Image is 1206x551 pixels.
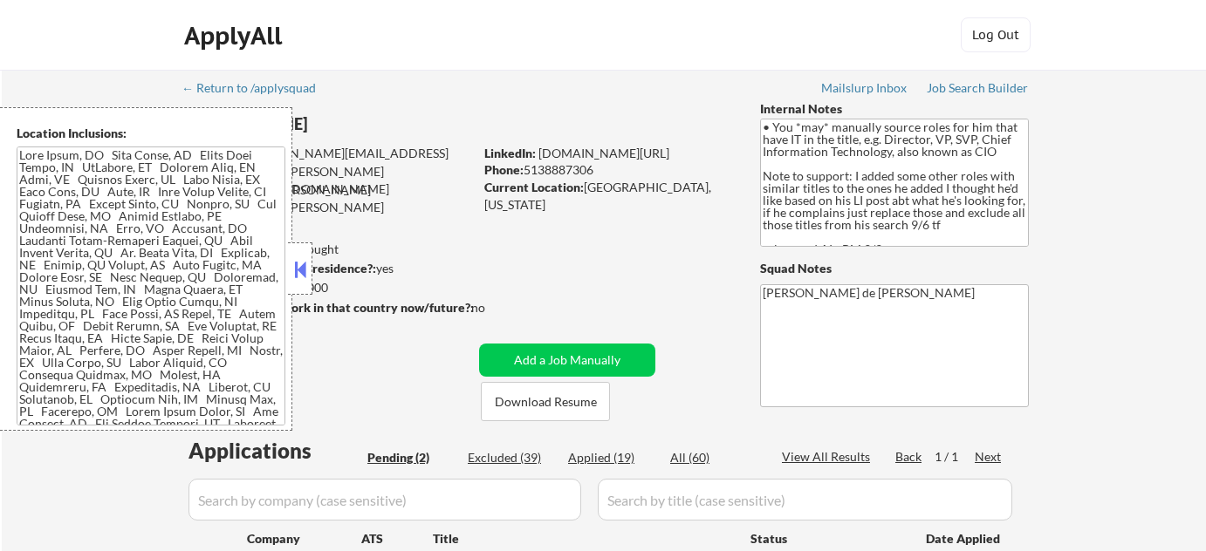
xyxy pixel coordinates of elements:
[821,82,908,94] div: Mailslurp Inbox
[188,440,361,461] div: Applications
[471,299,521,316] div: no
[760,260,1029,277] div: Squad Notes
[468,449,555,466] div: Excluded (39)
[188,479,581,520] input: Search by company (case sensitive)
[184,163,473,197] div: [PERSON_NAME][EMAIL_ADDRESS][DOMAIN_NAME]
[975,448,1003,466] div: Next
[433,530,734,548] div: Title
[484,180,584,194] strong: Current Location:
[821,81,908,99] a: Mailslurp Inbox
[895,448,923,466] div: Back
[935,448,975,466] div: 1 / 1
[481,382,610,421] button: Download Resume
[479,344,655,377] button: Add a Job Manually
[538,146,669,160] a: [DOMAIN_NAME][URL]
[183,181,473,233] div: [PERSON_NAME][EMAIL_ADDRESS][PERSON_NAME][DOMAIN_NAME]
[782,448,875,466] div: View All Results
[367,449,455,466] div: Pending (2)
[361,530,433,548] div: ATS
[568,449,655,466] div: Applied (19)
[182,81,332,99] a: ← Return to /applysquad
[670,449,757,466] div: All (60)
[598,479,1012,520] input: Search by title (case sensitive)
[484,146,536,160] strong: LinkedIn:
[961,17,1031,52] button: Log Out
[182,260,468,277] div: yes
[182,279,473,296] div: $225,000
[927,82,1029,94] div: Job Search Builder
[926,530,1003,548] div: Date Applied
[927,81,1029,99] a: Job Search Builder
[184,21,287,51] div: ApplyAll
[183,113,542,135] div: [PERSON_NAME]
[484,162,524,177] strong: Phone:
[17,125,285,142] div: Location Inclusions:
[484,179,731,213] div: [GEOGRAPHIC_DATA], [US_STATE]
[182,82,332,94] div: ← Return to /applysquad
[183,300,474,315] strong: Will need Visa to work in that country now/future?:
[760,100,1029,118] div: Internal Notes
[182,241,473,258] div: 19 sent / 100 bought
[184,145,473,179] div: [PERSON_NAME][EMAIL_ADDRESS][DOMAIN_NAME]
[247,530,361,548] div: Company
[484,161,731,179] div: 5138887306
